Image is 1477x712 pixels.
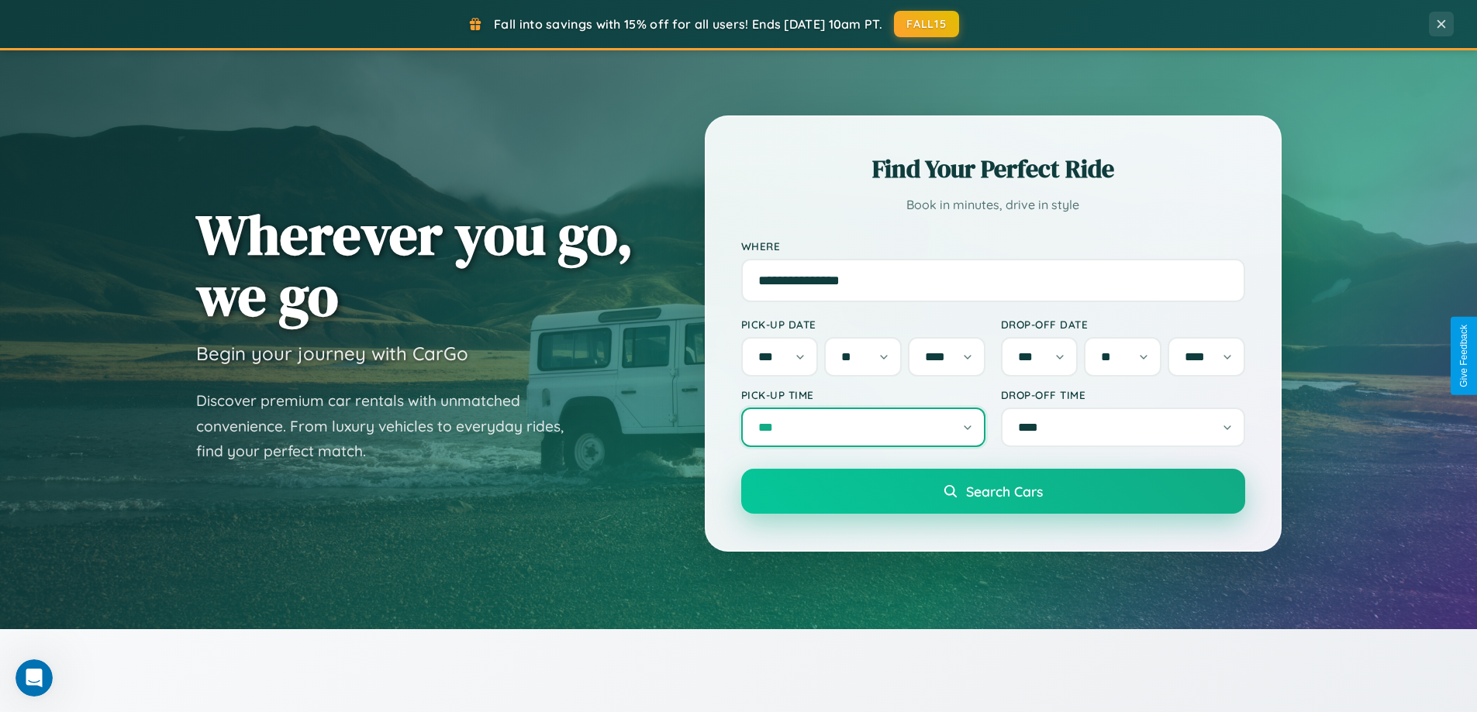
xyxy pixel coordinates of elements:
h2: Find Your Perfect Ride [741,152,1245,186]
button: FALL15 [894,11,959,37]
span: Fall into savings with 15% off for all users! Ends [DATE] 10am PT. [494,16,882,32]
label: Drop-off Date [1001,318,1245,331]
button: Search Cars [741,469,1245,514]
span: Search Cars [966,483,1043,500]
h3: Begin your journey with CarGo [196,342,468,365]
p: Book in minutes, drive in style [741,194,1245,216]
label: Where [741,239,1245,253]
iframe: Intercom live chat [16,659,53,697]
div: Give Feedback [1458,325,1469,387]
p: Discover premium car rentals with unmatched convenience. From luxury vehicles to everyday rides, ... [196,388,584,464]
label: Pick-up Date [741,318,985,331]
label: Pick-up Time [741,388,985,401]
h1: Wherever you go, we go [196,204,633,326]
label: Drop-off Time [1001,388,1245,401]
